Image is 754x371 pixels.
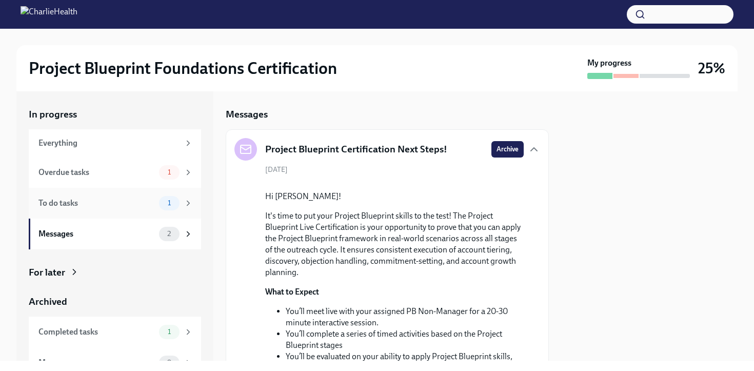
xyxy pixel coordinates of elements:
[286,306,524,328] li: You’ll meet live with your assigned PB Non-Manager for a 20-30 minute interactive session.
[29,188,201,219] a: To do tasks1
[29,317,201,347] a: Completed tasks1
[286,328,524,351] li: You’ll complete a series of timed activities based on the Project Blueprint stages
[38,357,155,368] div: Messages
[491,141,524,158] button: Archive
[162,168,177,176] span: 1
[29,58,337,79] h2: Project Blueprint Foundations Certification
[265,165,288,174] span: [DATE]
[29,129,201,157] a: Everything
[38,198,155,209] div: To do tasks
[29,219,201,249] a: Messages2
[29,157,201,188] a: Overdue tasks1
[161,230,177,238] span: 2
[29,266,65,279] div: For later
[161,359,178,366] span: 0
[38,138,180,149] div: Everything
[265,210,524,278] p: It's time to put your Project Blueprint skills to the test! The Project Blueprint Live Certificat...
[265,191,524,202] p: Hi [PERSON_NAME]!
[29,295,201,308] a: Archived
[162,328,177,336] span: 1
[497,144,519,154] span: Archive
[226,108,268,121] h5: Messages
[265,287,319,297] strong: What to Expect
[38,167,155,178] div: Overdue tasks
[29,108,201,121] a: In progress
[265,143,447,156] h5: Project Blueprint Certification Next Steps!
[38,228,155,240] div: Messages
[587,57,631,69] strong: My progress
[162,199,177,207] span: 1
[38,326,155,338] div: Completed tasks
[698,59,725,77] h3: 25%
[21,6,77,23] img: CharlieHealth
[29,266,201,279] a: For later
